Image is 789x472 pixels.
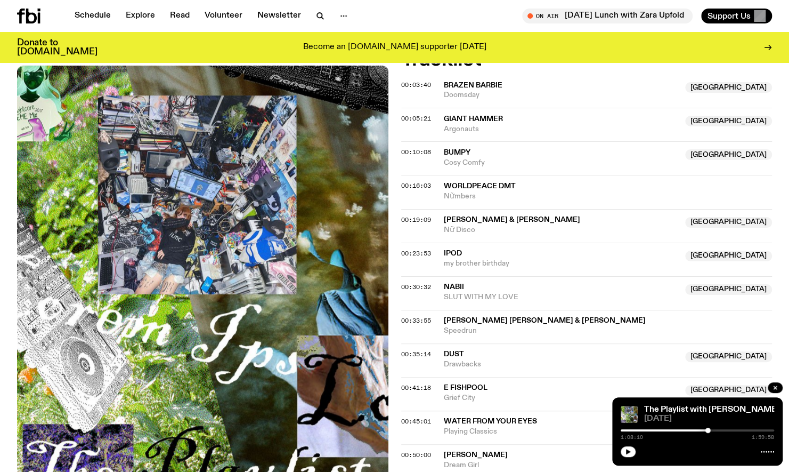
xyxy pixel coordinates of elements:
span: Grief City [444,393,679,403]
span: Bumpy [444,149,470,156]
span: [DATE] [644,415,774,423]
button: 00:35:14 [401,351,431,357]
a: Newsletter [251,9,307,23]
span: Support Us [707,11,751,21]
button: 00:10:08 [401,149,431,155]
span: 00:30:32 [401,283,431,291]
span: Argonauts [444,124,679,134]
span: Doomsday [444,90,679,100]
span: Playing Classics [444,427,772,437]
button: 00:41:18 [401,385,431,391]
span: 00:10:08 [401,148,431,156]
span: 1:08:10 [621,435,643,440]
span: SLUT WITH MY LOVE [444,292,679,302]
span: my brother birthday [444,259,679,269]
span: [GEOGRAPHIC_DATA] [685,149,772,160]
a: Explore [119,9,161,23]
a: Read [164,9,196,23]
a: Schedule [68,9,117,23]
span: 00:05:21 [401,114,431,123]
a: Volunteer [198,9,249,23]
span: [PERSON_NAME] & [PERSON_NAME] [444,216,580,223]
span: 00:16:03 [401,181,431,190]
span: 00:45:01 [401,417,431,426]
span: 00:23:53 [401,249,431,258]
button: 00:30:32 [401,284,431,290]
span: [GEOGRAPHIC_DATA] [685,217,772,228]
span: Dream Girl [444,460,772,470]
button: 00:03:40 [401,82,431,88]
span: [GEOGRAPHIC_DATA] [685,251,772,261]
button: 00:23:53 [401,251,431,257]
button: Support Us [701,9,772,23]
button: On Air[DATE] Lunch with Zara Upfold [522,9,693,23]
span: Worldpeace DMT [444,182,516,190]
button: 00:33:55 [401,318,431,324]
span: Nữmbers [444,191,772,202]
span: 00:33:55 [401,316,431,325]
span: [GEOGRAPHIC_DATA] [685,82,772,93]
button: 00:19:09 [401,217,431,223]
span: e fishpool [444,384,487,391]
span: [GEOGRAPHIC_DATA] [685,284,772,295]
span: 00:03:40 [401,81,431,89]
span: 00:41:18 [401,383,431,392]
h2: Tracklist [401,50,772,69]
span: Nữ Disco [444,225,679,235]
h3: Donate to [DOMAIN_NAME] [17,38,97,57]
span: 00:50:00 [401,451,431,459]
span: Water From Your Eyes [444,418,537,425]
span: iPod [444,250,462,257]
span: nabii [444,283,464,291]
button: 00:50:00 [401,452,431,458]
span: Giant Hammer [444,115,503,123]
span: Brazen Barbie [444,82,502,89]
button: 00:05:21 [401,116,431,122]
span: [PERSON_NAME] [PERSON_NAME] & [PERSON_NAME] [444,317,646,324]
span: Drawbacks [444,359,679,370]
span: Speedrun [444,326,772,336]
button: 00:16:03 [401,183,431,189]
p: Become an [DOMAIN_NAME] supporter [DATE] [303,43,486,52]
span: [PERSON_NAME] [444,451,508,459]
span: 1:59:58 [752,435,774,440]
button: 00:45:01 [401,419,431,425]
span: [GEOGRAPHIC_DATA] [685,351,772,362]
span: Cosy Comfy [444,158,679,168]
span: Dust [444,350,464,358]
span: [GEOGRAPHIC_DATA] [685,385,772,396]
span: Tune in live [534,12,687,20]
span: [GEOGRAPHIC_DATA] [685,116,772,126]
span: 00:19:09 [401,215,431,224]
span: 00:35:14 [401,350,431,358]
